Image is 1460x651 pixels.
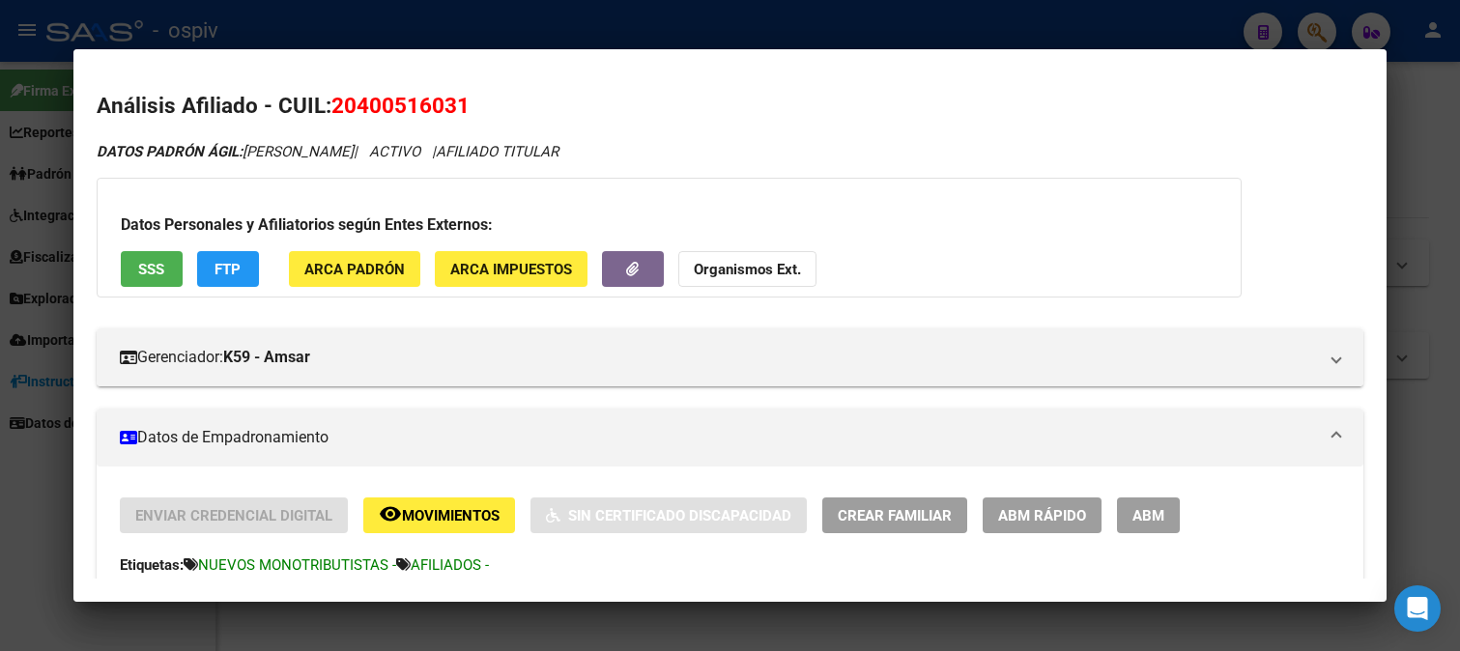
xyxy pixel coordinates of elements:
span: Movimientos [402,507,500,524]
i: | ACTIVO | [97,143,558,160]
strong: DATOS PADRÓN ÁGIL: [97,143,243,160]
span: [PERSON_NAME] [97,143,354,160]
strong: ACTIVO [167,578,218,595]
span: AFILIADOS - [411,556,489,574]
span: 20400516031 [331,93,470,118]
button: Crear Familiar [822,497,967,533]
button: Sin Certificado Discapacidad [530,497,807,533]
button: ABM [1117,497,1180,533]
button: ABM Rápido [983,497,1102,533]
button: ARCA Padrón [289,251,420,287]
mat-panel-title: Gerenciador: [120,346,1318,369]
span: ABM [1132,507,1164,524]
button: ARCA Impuestos [435,251,587,287]
button: Organismos Ext. [678,251,816,287]
span: Sin Certificado Discapacidad [568,507,791,524]
h3: Datos Personales y Afiliatorios según Entes Externos: [121,213,1217,237]
strong: Estado: [120,578,167,595]
span: NUEVOS MONOTRIBUTISTAS - [198,556,396,574]
button: FTP [197,251,259,287]
button: Enviar Credencial Digital [120,497,348,533]
mat-expansion-panel-header: Datos de Empadronamiento [97,409,1364,467]
span: FTP [215,261,241,278]
button: SSS [121,251,183,287]
strong: Etiquetas: [120,556,184,574]
mat-icon: remove_red_eye [379,502,402,525]
mat-expansion-panel-header: Gerenciador:K59 - Amsar [97,328,1364,386]
button: Movimientos [363,497,515,533]
strong: K59 - Amsar [223,346,310,369]
span: SSS [138,261,164,278]
span: ARCA Padrón [304,261,405,278]
strong: Organismos Ext. [694,261,801,278]
div: Open Intercom Messenger [1394,585,1441,632]
span: ABM Rápido [998,507,1086,524]
mat-panel-title: Datos de Empadronamiento [120,426,1318,449]
span: ARCA Impuestos [450,261,572,278]
span: Enviar Credencial Digital [135,507,332,524]
span: Crear Familiar [838,507,952,524]
h2: Análisis Afiliado - CUIL: [97,90,1364,123]
span: AFILIADO TITULAR [436,143,558,160]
